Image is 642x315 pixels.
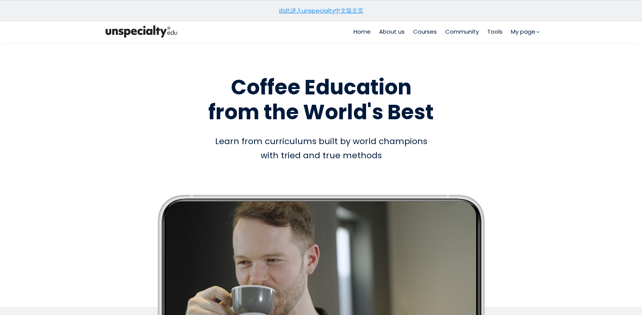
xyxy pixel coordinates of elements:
[487,27,503,36] a: Tools
[511,27,535,36] span: My page
[379,27,405,36] a: About us
[103,24,180,39] img: bc390a18feecddb333977e298b3a00a1.png
[511,27,539,36] a: My page
[103,134,539,163] div: Learn from curriculums built by world champions with tried and true methods
[445,27,479,36] a: Community
[353,27,371,36] a: Home
[413,27,437,36] a: Courses
[279,6,363,15] a: 由此进入unspecialty中文版主页
[103,75,539,125] h1: Coffee Education from the World's Best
